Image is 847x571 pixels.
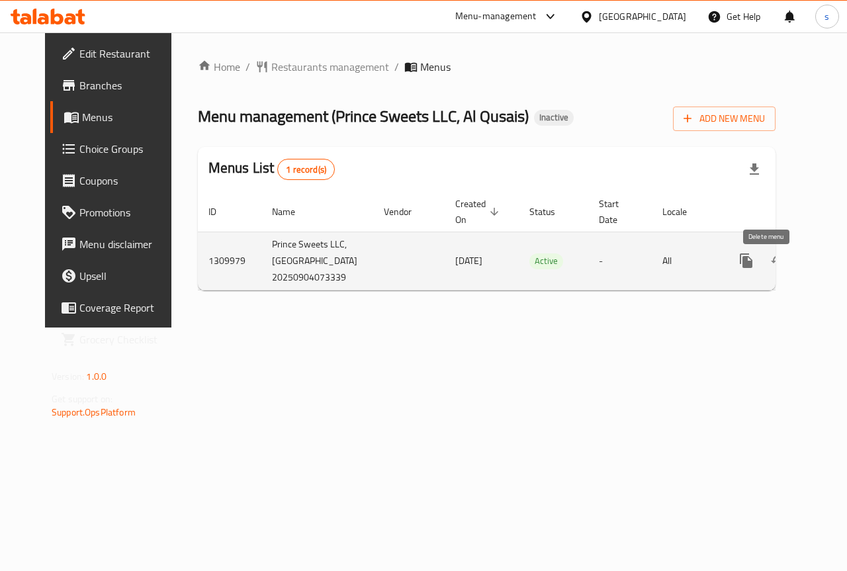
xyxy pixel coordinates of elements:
span: ID [208,204,234,220]
div: Total records count [277,159,335,180]
span: Menu disclaimer [79,236,176,252]
a: Grocery Checklist [50,324,187,355]
button: Change Status [762,245,794,277]
div: Menu-management [455,9,537,24]
span: s [825,9,829,24]
span: Active [529,253,563,269]
span: Upsell [79,268,176,284]
span: Restaurants management [271,59,389,75]
li: / [394,59,399,75]
span: 1 record(s) [278,163,334,176]
span: Version: [52,368,84,385]
td: 1309979 [198,232,261,290]
span: Inactive [534,112,574,123]
span: Grocery Checklist [79,331,176,347]
td: All [652,232,720,290]
span: Menu management ( Prince Sweets LLC, Al Qusais ) [198,101,529,131]
a: Support.OpsPlatform [52,404,136,421]
div: Inactive [534,110,574,126]
span: Start Date [599,196,636,228]
div: [GEOGRAPHIC_DATA] [599,9,686,24]
span: Status [529,204,572,220]
span: Choice Groups [79,141,176,157]
span: Name [272,204,312,220]
a: Coupons [50,165,187,197]
button: more [731,245,762,277]
a: Promotions [50,197,187,228]
a: Choice Groups [50,133,187,165]
h2: Menus List [208,158,335,180]
a: Restaurants management [255,59,389,75]
a: Coverage Report [50,292,187,324]
span: Coupons [79,173,176,189]
span: Promotions [79,204,176,220]
td: Prince Sweets LLC, [GEOGRAPHIC_DATA] 20250904073339 [261,232,373,290]
span: Locale [662,204,704,220]
span: Get support on: [52,390,112,408]
span: Branches [79,77,176,93]
a: Home [198,59,240,75]
span: Menus [420,59,451,75]
span: Add New Menu [684,110,765,127]
span: Vendor [384,204,429,220]
span: Edit Restaurant [79,46,176,62]
li: / [245,59,250,75]
a: Edit Restaurant [50,38,187,69]
button: Add New Menu [673,107,776,131]
a: Menu disclaimer [50,228,187,260]
span: [DATE] [455,252,482,269]
span: Coverage Report [79,300,176,316]
a: Branches [50,69,187,101]
span: Created On [455,196,503,228]
a: Menus [50,101,187,133]
td: - [588,232,652,290]
nav: breadcrumb [198,59,776,75]
span: 1.0.0 [86,368,107,385]
span: Menus [82,109,176,125]
a: Upsell [50,260,187,292]
div: Export file [738,154,770,185]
